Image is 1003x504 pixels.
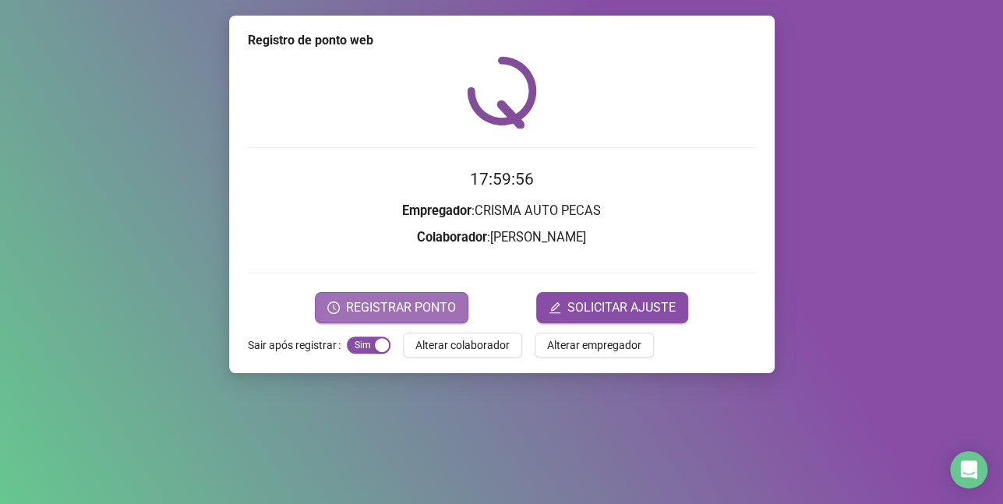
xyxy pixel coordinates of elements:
[535,333,654,358] button: Alterar empregador
[467,56,537,129] img: QRPoint
[470,170,534,189] time: 17:59:56
[248,227,756,248] h3: : [PERSON_NAME]
[950,451,987,488] div: Open Intercom Messenger
[549,301,561,314] span: edit
[315,292,468,323] button: REGISTRAR PONTO
[346,298,456,317] span: REGISTRAR PONTO
[417,230,487,245] strong: Colaborador
[248,333,347,358] label: Sair após registrar
[547,337,641,354] span: Alterar empregador
[536,292,688,323] button: editSOLICITAR AJUSTE
[248,31,756,50] div: Registro de ponto web
[567,298,676,317] span: SOLICITAR AJUSTE
[415,337,510,354] span: Alterar colaborador
[327,301,340,314] span: clock-circle
[403,333,522,358] button: Alterar colaborador
[248,201,756,221] h3: : CRISMA AUTO PECAS
[402,203,471,218] strong: Empregador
